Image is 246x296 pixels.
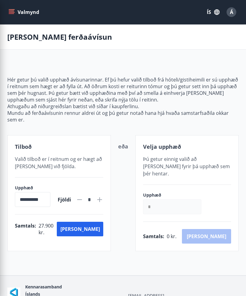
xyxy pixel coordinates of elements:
p: Athugaðu að niðurgreiðslan bætist við síðar í kaupferlinu. [7,103,239,110]
button: ÍS [203,7,223,18]
span: Valið tilboð er í reitnum og er hægt að [PERSON_NAME] við fjölda. [15,156,102,170]
span: 0 kr. [167,233,176,240]
p: Mundu að ferðaávísunin rennur aldrei út og þú getur notað hana hjá hvaða samstarfsaðila okkar sem... [7,110,239,123]
span: Þú getur einnig valið að [PERSON_NAME] fyrir þá upphæð sem þér hentar. [143,156,230,177]
span: eða [118,143,128,150]
span: Fjöldi [58,196,71,203]
span: 27.900 kr. [39,222,57,236]
button: menu [7,7,42,18]
span: Samtals : [15,222,36,236]
label: Upphæð [15,185,50,191]
button: Á [224,5,239,19]
label: Upphæð [143,192,207,198]
span: Velja upphæð [143,143,181,150]
span: Samtals : [143,233,164,240]
span: Á [230,9,233,15]
p: [PERSON_NAME] ferðaávísun [7,32,112,42]
button: [PERSON_NAME] [57,222,103,236]
p: Hér getur þú valið upphæð ávísunarinnar. Ef þú hefur valið tilboð frá hóteli/gistiheimili er sú u... [7,76,239,103]
span: Tilboð [15,143,32,150]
